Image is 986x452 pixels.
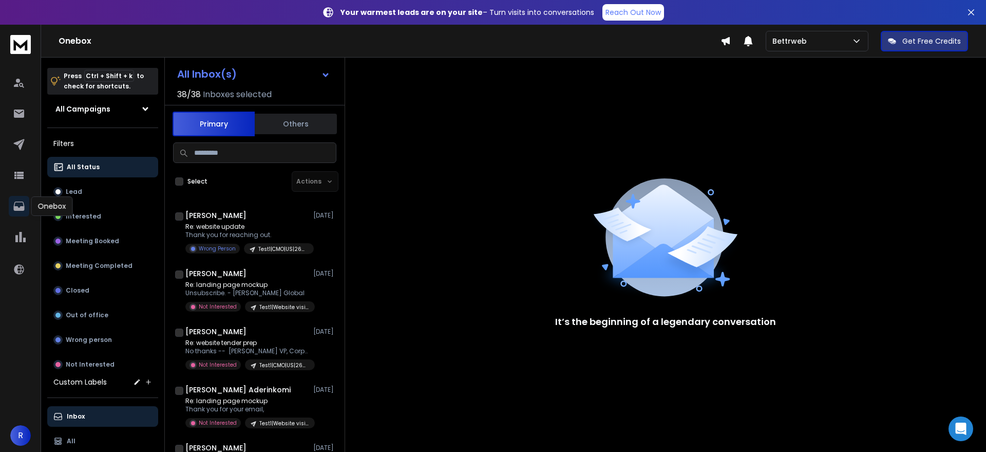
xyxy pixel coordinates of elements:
[10,425,31,446] button: R
[66,262,132,270] p: Meeting Completed
[313,386,336,394] p: [DATE]
[47,280,158,301] button: Closed
[66,212,101,221] p: Interested
[185,327,246,337] h1: [PERSON_NAME]
[199,245,236,252] p: Wrong Person
[185,347,309,355] p: No thanks -- [PERSON_NAME] VP, Corporate Communications Mobile:
[259,303,309,311] p: Test1|Website visits|EU|CEO, CMO, founder|260225
[185,385,291,395] h1: [PERSON_NAME] Aderinkomi
[881,31,968,51] button: Get Free Credits
[53,377,107,387] h3: Custom Labels
[605,7,661,17] p: Reach Out Now
[185,210,246,221] h1: [PERSON_NAME]
[67,163,100,171] p: All Status
[177,69,237,79] h1: All Inbox(s)
[47,182,158,202] button: Lead
[66,336,112,344] p: Wrong person
[47,256,158,276] button: Meeting Completed
[47,406,158,427] button: Inbox
[47,99,158,119] button: All Campaigns
[255,113,337,135] button: Others
[55,104,110,114] h1: All Campaigns
[313,444,336,452] p: [DATE]
[313,269,336,278] p: [DATE]
[185,397,309,405] p: Re: landing page mockup
[313,211,336,220] p: [DATE]
[66,311,108,319] p: Out of office
[47,136,158,151] h3: Filters
[259,361,309,369] p: Test1|CMO|US|260225
[31,196,73,216] div: Onebox
[185,281,309,289] p: Re: landing page mockup
[259,420,309,427] p: Test1|Website visits|[GEOGRAPHIC_DATA]|260225
[47,305,158,326] button: Out of office
[185,268,246,279] h1: [PERSON_NAME]
[66,188,82,196] p: Lead
[67,437,75,445] p: All
[47,206,158,227] button: Interested
[173,112,255,136] button: Primary
[185,405,309,413] p: Thank you for your email,
[66,360,115,369] p: Not Interested
[203,88,272,101] h3: Inboxes selected
[185,231,309,239] p: Thank you for reaching out.
[59,35,720,47] h1: Onebox
[84,70,134,82] span: Ctrl + Shift + k
[66,286,89,295] p: Closed
[199,419,237,427] p: Not Interested
[64,71,144,92] p: Press to check for shortcuts.
[949,417,973,441] div: Open Intercom Messenger
[199,361,237,369] p: Not Interested
[177,88,201,101] span: 38 / 38
[67,412,85,421] p: Inbox
[902,36,961,46] p: Get Free Credits
[602,4,664,21] a: Reach Out Now
[340,7,483,17] strong: Your warmest leads are on your site
[772,36,811,46] p: Bettrweb
[66,237,119,245] p: Meeting Booked
[313,328,336,336] p: [DATE]
[258,245,308,253] p: Test1|CMO|US|260225
[47,431,158,451] button: All
[187,177,207,186] label: Select
[199,303,237,311] p: Not Interested
[47,231,158,251] button: Meeting Booked
[185,223,309,231] p: Re: website update
[185,289,309,297] p: Unsubscribe. - [PERSON_NAME] Global
[169,64,338,84] button: All Inbox(s)
[185,339,309,347] p: Re: website tender prep
[555,315,776,329] p: It’s the beginning of a legendary conversation
[47,330,158,350] button: Wrong person
[340,7,594,17] p: – Turn visits into conversations
[47,157,158,177] button: All Status
[10,35,31,54] img: logo
[47,354,158,375] button: Not Interested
